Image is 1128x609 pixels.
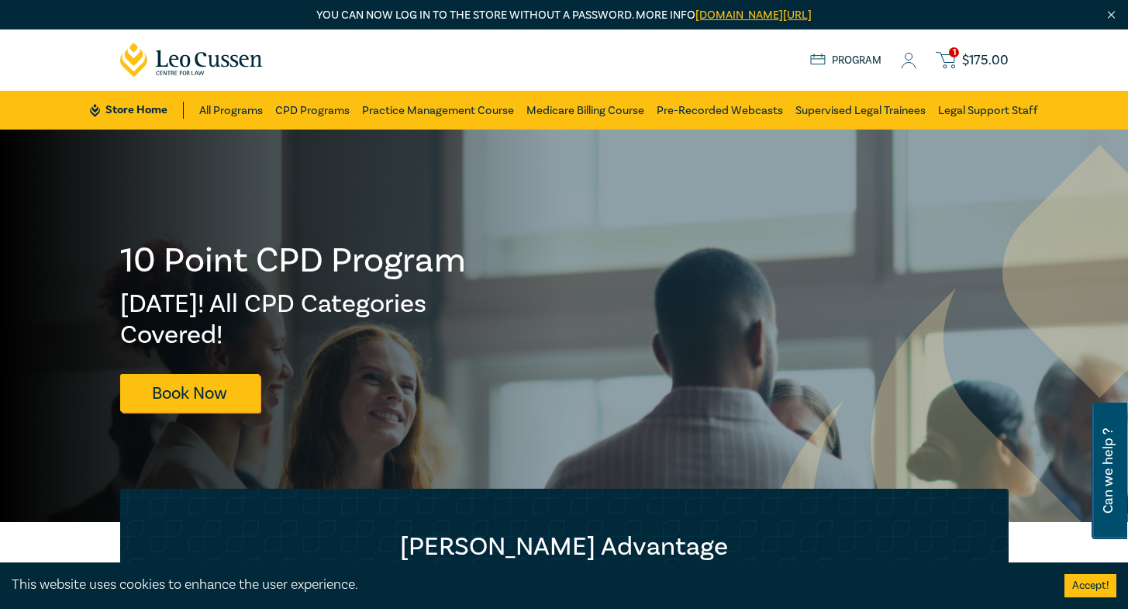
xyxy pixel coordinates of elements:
[120,7,1009,24] p: You can now log in to the store without a password. More info
[1105,9,1118,22] img: Close
[90,102,184,119] a: Store Home
[12,575,1041,595] div: This website uses cookies to enhance the user experience.
[810,52,882,69] a: Program
[1064,574,1116,597] button: Accept cookies
[938,91,1038,130] a: Legal Support Staff
[949,47,959,57] span: 1
[657,91,783,130] a: Pre-Recorded Webcasts
[120,289,467,351] h2: [DATE]! All CPD Categories Covered!
[120,240,467,281] h1: 10 Point CPD Program
[199,91,263,130] a: All Programs
[695,8,812,22] a: [DOMAIN_NAME][URL]
[962,52,1009,69] span: $ 175.00
[526,91,644,130] a: Medicare Billing Course
[362,91,514,130] a: Practice Management Course
[275,91,350,130] a: CPD Programs
[1101,412,1116,530] span: Can we help ?
[795,91,926,130] a: Supervised Legal Trainees
[120,374,260,412] a: Book Now
[151,531,978,562] h2: [PERSON_NAME] Advantage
